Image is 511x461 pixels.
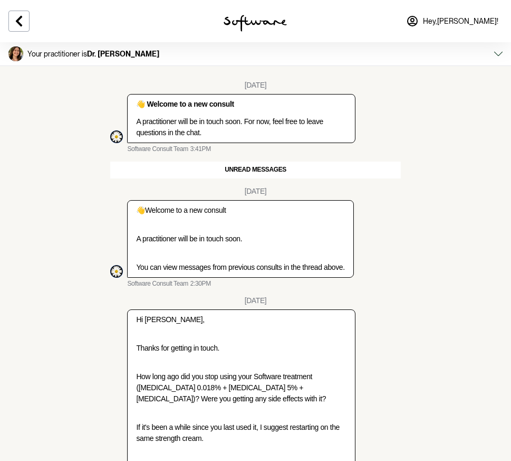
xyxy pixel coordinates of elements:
span: 👋 [136,100,145,108]
span: Software Consult Team [127,145,188,154]
div: [DATE] [245,187,267,196]
img: S [110,265,123,278]
p: Hi [PERSON_NAME], [136,314,346,325]
div: Software Consult Team [110,265,123,278]
div: [DATE] [245,81,267,90]
span: Hey, [PERSON_NAME] ! [423,17,498,26]
img: software logo [224,15,287,32]
strong: Dr. [PERSON_NAME] [87,50,159,58]
p: Your practitioner is [27,50,159,59]
span: 👋 [136,206,145,214]
time: 2024-12-21T03:30:08.481Z [190,280,211,288]
a: Hey,[PERSON_NAME]! [400,8,505,34]
div: Software Consult Team [110,130,123,143]
span: Software Consult Team [127,280,188,288]
img: S [110,130,123,143]
p: A practitioner will be in touch soon. For now, feel free to leave questions in the chat. [136,116,346,138]
strong: Welcome to a new consult [147,100,234,108]
p: A practitioner will be in touch soon. [136,233,344,244]
img: Wallace-Hor [8,46,23,61]
p: How long ago did you stop using your Software treatment ([MEDICAL_DATA] 0.018% + [MEDICAL_DATA] 5... [136,371,346,404]
p: Thanks for getting in touch. [136,343,346,354]
div: unread messages [110,162,400,178]
p: If it's been a while since you last used it, I suggest restarting on the same strength cream. [136,422,346,444]
p: Welcome to a new consult [136,205,344,216]
p: You can view messages from previous consults in the thread above. [136,262,344,273]
time: 2024-03-14T04:41:22.092Z [190,145,211,154]
div: [DATE] [245,296,267,305]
